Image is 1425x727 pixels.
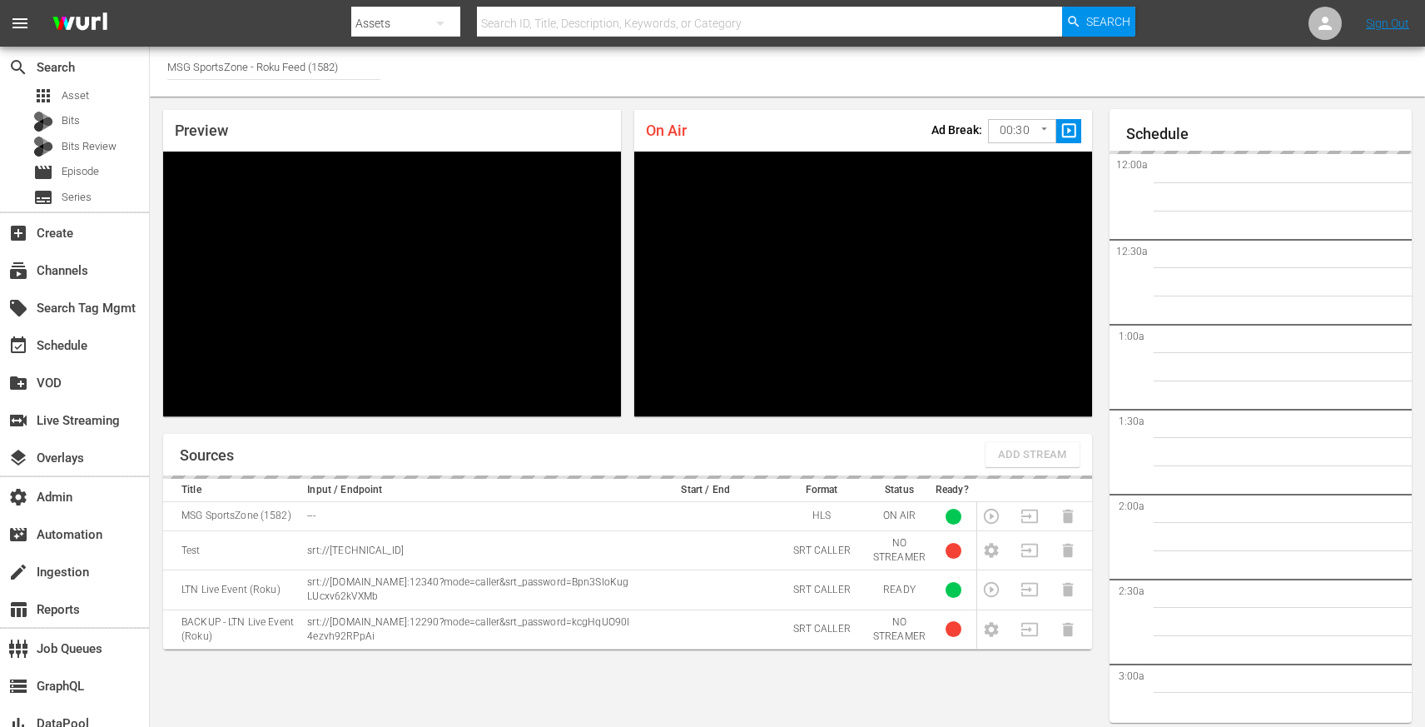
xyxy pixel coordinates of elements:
td: SRT CALLER [775,531,868,570]
p: srt://[TECHNICAL_ID] [307,544,631,558]
span: Live Streaming [8,411,28,431]
span: Job Queues [8,639,28,659]
td: BACKUP - LTN Live Event (Roku) [163,610,302,649]
td: NO STREAMER [868,531,931,570]
h1: Sources [180,447,234,464]
a: Sign Out [1366,17,1409,30]
th: Start / End [636,479,775,502]
td: HLS [775,502,868,531]
span: VOD [8,373,28,393]
p: Ad Break: [931,123,982,137]
th: Input / Endpoint [302,479,636,502]
span: Reports [8,600,28,620]
span: Episode [33,162,53,182]
span: Channels [8,261,28,281]
td: NO STREAMER [868,610,931,649]
div: Video Player [634,152,1092,416]
td: SRT CALLER [775,570,868,610]
span: Asset [33,86,53,106]
p: srt://[DOMAIN_NAME]:12290?mode=caller&srt_password=kcgHqUO90l4ezvh92RPpAi [307,615,631,644]
td: --- [302,502,636,531]
span: Search [1086,7,1130,37]
div: Bits Review [33,137,53,157]
span: Admin [8,487,28,507]
span: slideshow_sharp [1060,122,1079,141]
th: Title [163,479,302,502]
p: srt://[DOMAIN_NAME]:12340?mode=caller&srt_password=Bpn3SIoKugLUcxv62kVXMb [307,575,631,604]
td: MSG SportsZone (1582) [163,502,302,531]
span: Asset [62,87,89,104]
span: Search [8,57,28,77]
span: menu [10,13,30,33]
span: Bits Review [62,138,117,155]
span: Episode [62,163,99,180]
td: ON AIR [868,502,931,531]
div: Bits [33,112,53,132]
th: Format [775,479,868,502]
span: Schedule [8,336,28,356]
td: SRT CALLER [775,610,868,649]
span: Create [8,223,28,243]
th: Ready? [931,479,977,502]
span: Automation [8,525,28,545]
span: Series [62,189,92,206]
span: Search Tag Mgmt [8,298,28,318]
div: Video Player [163,152,621,416]
span: GraphQL [8,676,28,696]
span: Overlays [8,448,28,468]
td: Test [163,531,302,570]
span: Preview [175,122,228,139]
span: Series [33,187,53,207]
span: Bits [62,112,80,129]
span: Ingestion [8,562,28,582]
img: ans4CAIJ8jUAAAAAAAAAAAAAAAAAAAAAAAAgQb4GAAAAAAAAAAAAAAAAAAAAAAAAJMjXAAAAAAAAAAAAAAAAAAAAAAAAgAT5G... [40,4,120,43]
h1: Schedule [1126,126,1412,142]
span: On Air [646,122,687,139]
button: Search [1062,7,1135,37]
td: READY [868,570,931,610]
th: Status [868,479,931,502]
div: 00:30 [988,115,1056,147]
td: LTN Live Event (Roku) [163,570,302,610]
